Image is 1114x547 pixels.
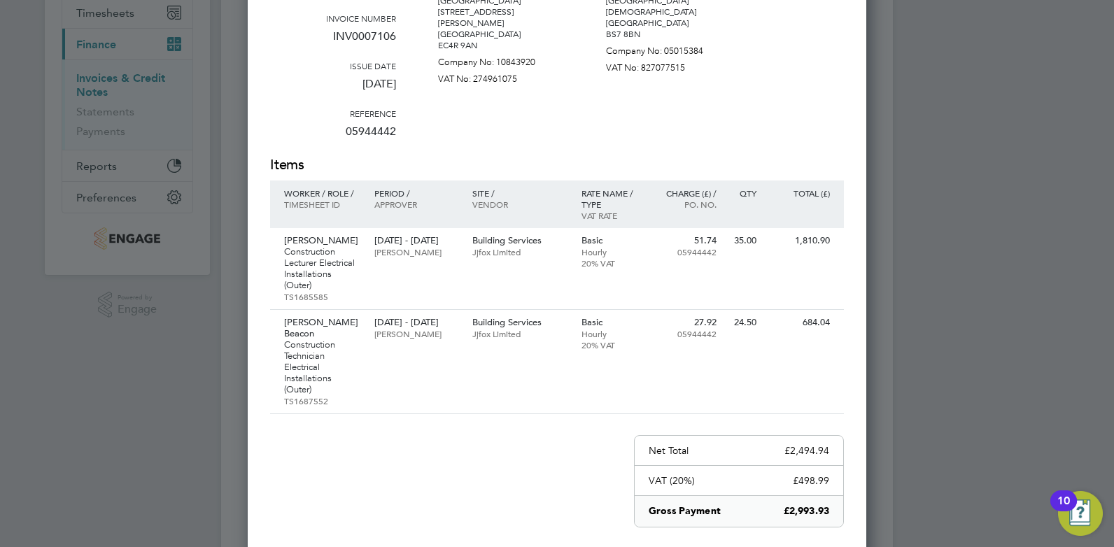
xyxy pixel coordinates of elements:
p: [GEOGRAPHIC_DATA] [438,29,564,40]
p: 35.00 [731,235,756,246]
p: 05944442 [656,328,717,339]
p: 05944442 [656,246,717,257]
p: Timesheet ID [284,199,360,210]
p: VAT No: 274961075 [438,68,564,85]
p: Jjfox Limited [472,328,567,339]
p: £498.99 [793,474,829,487]
p: [GEOGRAPHIC_DATA] [606,17,732,29]
p: [PERSON_NAME] [374,328,458,339]
button: Open Resource Center, 10 new notifications [1058,491,1103,536]
p: TS1687552 [284,395,360,406]
p: Total (£) [770,187,830,199]
h2: Items [270,155,844,175]
p: Period / [374,187,458,199]
p: Construction Lecturer Electrical Installations (Outer) [284,246,360,291]
p: VAT No: 827077515 [606,57,732,73]
p: Net Total [649,444,689,457]
p: Hourly [581,246,642,257]
p: Building Services [472,235,567,246]
p: Po. No. [656,199,717,210]
p: Worker / Role / [284,187,360,199]
p: [DATE] - [DATE] [374,317,458,328]
p: Approver [374,199,458,210]
p: INV0007106 [270,24,396,60]
p: Gross Payment [649,504,721,518]
p: Construction Technician Electrical Installations (Outer) [284,339,360,395]
p: [STREET_ADDRESS][PERSON_NAME] [438,6,564,29]
p: 684.04 [770,317,830,328]
p: Charge (£) / [656,187,717,199]
p: [DEMOGRAPHIC_DATA] [606,6,732,17]
p: Company No: 05015384 [606,40,732,57]
p: 51.74 [656,235,717,246]
p: EC4R 9AN [438,40,564,51]
p: [DATE] - [DATE] [374,235,458,246]
p: Building Services [472,317,567,328]
p: 20% VAT [581,257,642,269]
p: Hourly [581,328,642,339]
p: £2,494.94 [784,444,829,457]
h3: Reference [270,108,396,119]
p: Jjfox Limited [472,246,567,257]
p: Basic [581,235,642,246]
p: [PERSON_NAME] [284,235,360,246]
div: 10 [1057,501,1070,519]
p: Site / [472,187,567,199]
p: 27.92 [656,317,717,328]
p: Vendor [472,199,567,210]
p: £2,993.93 [784,504,829,518]
p: QTY [731,187,756,199]
h3: Invoice number [270,13,396,24]
p: [PERSON_NAME] Beacon [284,317,360,339]
p: VAT rate [581,210,642,221]
p: [PERSON_NAME] [374,246,458,257]
p: 05944442 [270,119,396,155]
p: BS7 8BN [606,29,732,40]
p: Company No: 10843920 [438,51,564,68]
p: 1,810.90 [770,235,830,246]
h3: Issue date [270,60,396,71]
p: TS1685585 [284,291,360,302]
p: 20% VAT [581,339,642,350]
p: [DATE] [270,71,396,108]
p: Basic [581,317,642,328]
p: VAT (20%) [649,474,695,487]
p: 24.50 [731,317,756,328]
p: Rate name / type [581,187,642,210]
